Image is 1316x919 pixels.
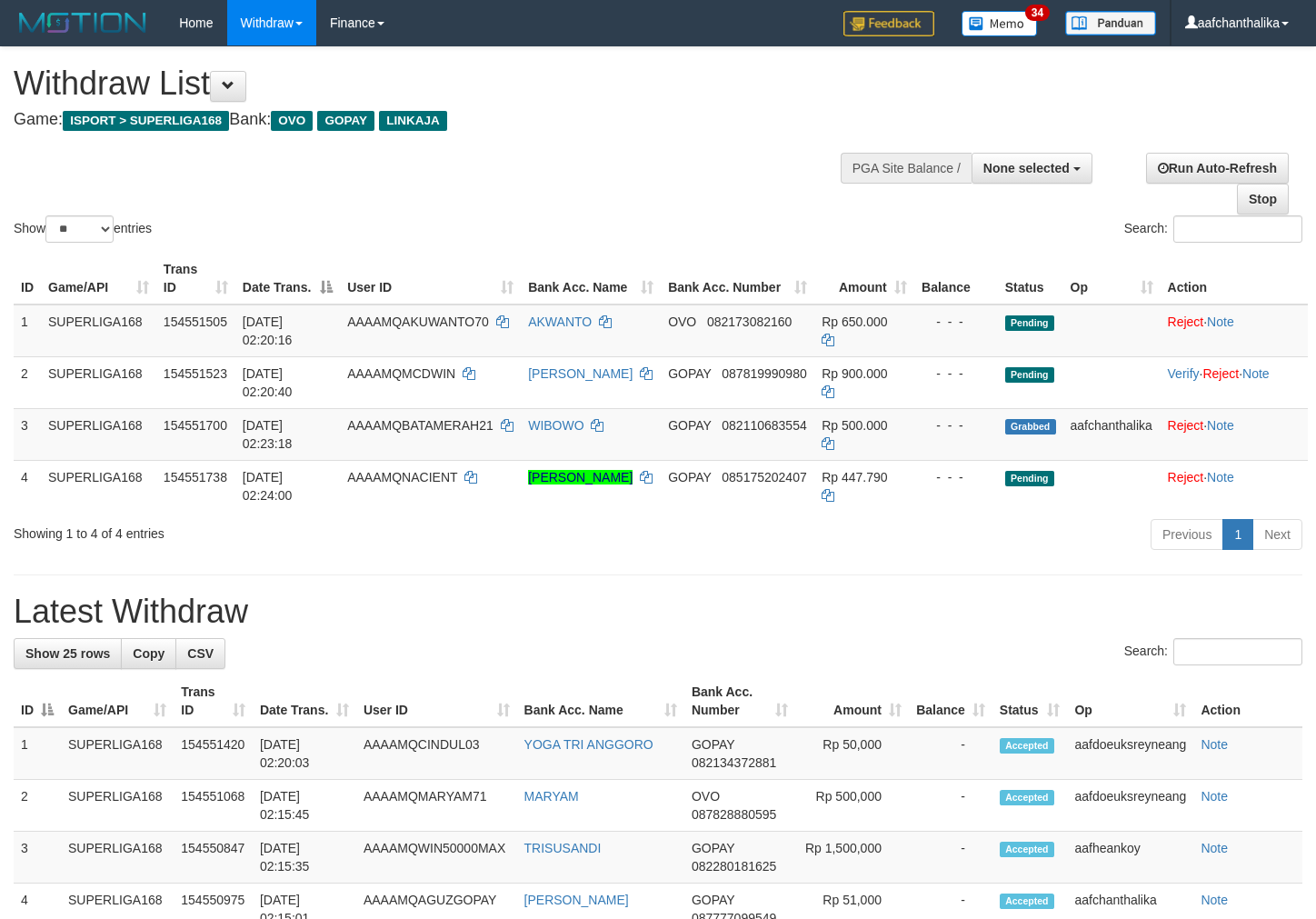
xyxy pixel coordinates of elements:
[253,780,356,832] td: [DATE] 02:15:45
[692,755,776,770] span: Copy 082134372881 to clipboard
[668,470,711,484] span: GOPAY
[356,727,517,780] td: AAAAMQCINDUL03
[164,315,227,329] span: 154551505
[243,366,293,399] span: [DATE] 02:20:40
[243,315,293,347] span: [DATE] 02:20:16
[61,675,174,727] th: Game/API: activate to sort column ascending
[1005,419,1056,435] span: Grabbed
[14,675,61,727] th: ID: activate to sort column descending
[668,366,711,381] span: GOPAY
[524,841,602,855] a: TRISUSANDI
[1161,356,1308,408] td: · ·
[1005,315,1054,331] span: Pending
[1207,470,1234,484] a: Note
[121,638,176,669] a: Copy
[1201,841,1228,855] a: Note
[14,594,1302,630] h1: Latest Withdraw
[1000,738,1054,754] span: Accepted
[63,111,229,131] span: ISPORT > SUPERLIGA168
[692,859,776,874] span: Copy 082280181625 to clipboard
[133,646,164,661] span: Copy
[41,408,156,460] td: SUPERLIGA168
[25,646,110,661] span: Show 25 rows
[1067,727,1193,780] td: aafdoeuksreyneang
[1005,471,1054,486] span: Pending
[1025,5,1050,21] span: 34
[174,780,253,832] td: 154551068
[1242,366,1270,381] a: Note
[1161,253,1308,305] th: Action
[243,418,293,451] span: [DATE] 02:23:18
[1000,894,1054,909] span: Accepted
[1065,11,1156,35] img: panduan.png
[41,460,156,512] td: SUPERLIGA168
[795,675,909,727] th: Amount: activate to sort column ascending
[909,780,992,832] td: -
[1124,215,1302,243] label: Search:
[1067,832,1193,884] td: aafheankoy
[14,9,152,36] img: MOTION_logo.png
[528,315,592,329] a: AKWANTO
[1168,315,1204,329] a: Reject
[347,418,493,433] span: AAAAMQBATAMERAH21
[992,675,1068,727] th: Status: activate to sort column ascending
[922,313,991,331] div: - - -
[379,111,447,131] span: LINKAJA
[14,305,41,357] td: 1
[1193,675,1302,727] th: Action
[909,727,992,780] td: -
[61,832,174,884] td: SUPERLIGA168
[14,215,152,243] label: Show entries
[822,418,887,433] span: Rp 500.000
[661,253,814,305] th: Bank Acc. Number: activate to sort column ascending
[528,470,633,484] a: [PERSON_NAME]
[795,780,909,832] td: Rp 500,000
[1146,153,1289,184] a: Run Auto-Refresh
[14,460,41,512] td: 4
[692,893,734,907] span: GOPAY
[1201,737,1228,752] a: Note
[1151,519,1223,550] a: Previous
[1207,418,1234,433] a: Note
[998,253,1063,305] th: Status
[962,11,1038,36] img: Button%20Memo.svg
[1201,893,1228,907] a: Note
[1000,842,1054,857] span: Accepted
[14,517,534,543] div: Showing 1 to 4 of 4 entries
[524,893,629,907] a: [PERSON_NAME]
[524,789,579,804] a: MARYAM
[528,366,633,381] a: [PERSON_NAME]
[1201,789,1228,804] a: Note
[356,675,517,727] th: User ID: activate to sort column ascending
[922,468,991,486] div: - - -
[61,780,174,832] td: SUPERLIGA168
[528,418,583,433] a: WIBOWO
[14,253,41,305] th: ID
[45,215,114,243] select: Showentries
[1005,367,1054,383] span: Pending
[517,675,684,727] th: Bank Acc. Name: activate to sort column ascending
[340,253,521,305] th: User ID: activate to sort column ascending
[795,832,909,884] td: Rp 1,500,000
[253,727,356,780] td: [DATE] 02:20:03
[692,841,734,855] span: GOPAY
[722,418,806,433] span: Copy 082110683554 to clipboard
[14,727,61,780] td: 1
[692,807,776,822] span: Copy 087828880595 to clipboard
[41,356,156,408] td: SUPERLIGA168
[41,305,156,357] td: SUPERLIGA168
[347,315,489,329] span: AAAAMQAKUWANTO70
[253,675,356,727] th: Date Trans.: activate to sort column ascending
[164,418,227,433] span: 154551700
[347,470,457,484] span: AAAAMQNACIENT
[356,832,517,884] td: AAAAMQWIN50000MAX
[1252,519,1302,550] a: Next
[914,253,998,305] th: Balance
[14,638,122,669] a: Show 25 rows
[235,253,340,305] th: Date Trans.: activate to sort column descending
[521,253,661,305] th: Bank Acc. Name: activate to sort column ascending
[1222,519,1253,550] a: 1
[983,161,1070,175] span: None selected
[14,356,41,408] td: 2
[1161,305,1308,357] td: ·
